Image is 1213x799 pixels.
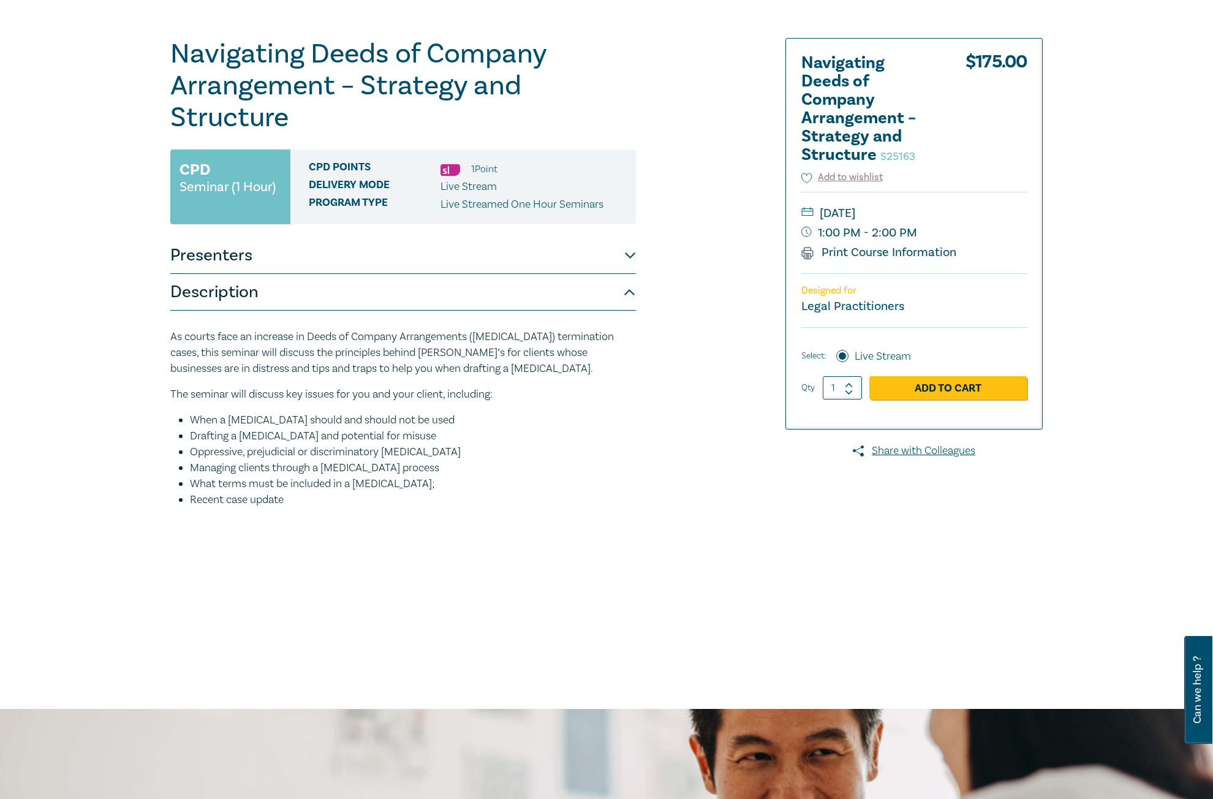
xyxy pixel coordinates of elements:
[880,150,915,164] small: S25163
[309,197,440,213] span: Program type
[170,237,636,274] button: Presenters
[801,203,1027,223] small: [DATE]
[1192,643,1203,737] span: Can we help ?
[170,387,636,403] p: The seminar will discuss key issues for you and your client, including:
[801,244,956,260] a: Print Course Information
[170,274,636,311] button: Description
[190,428,636,444] li: Drafting a [MEDICAL_DATA] and potential for misuse
[823,376,862,399] input: 1
[309,161,440,177] span: CPD Points
[440,164,460,176] img: Substantive Law
[801,223,1027,243] small: 1:00 PM - 2:00 PM
[170,38,636,134] h1: Navigating Deeds of Company Arrangement – Strategy and Structure
[801,349,826,363] span: Select:
[179,159,210,181] h3: CPD
[440,197,603,213] p: Live Streamed One Hour Seminars
[801,54,936,164] h2: Navigating Deeds of Company Arrangement – Strategy and Structure
[801,381,815,395] label: Qty
[801,298,904,314] small: Legal Practitioners
[179,181,276,193] small: Seminar (1 Hour)
[965,54,1027,170] div: $ 175.00
[801,170,883,184] button: Add to wishlist
[801,285,1027,297] p: Designed for
[190,412,636,428] li: When a [MEDICAL_DATA] should and should not be used
[471,161,497,177] li: 1 Point
[190,444,636,460] li: Oppressive, prejudicial or discriminatory [MEDICAL_DATA]
[869,376,1027,399] a: Add to Cart
[190,476,636,492] li: What terms must be included in a [MEDICAL_DATA];
[190,460,636,476] li: Managing clients through a [MEDICAL_DATA] process
[440,180,497,194] span: Live Stream
[190,492,636,508] li: Recent case update
[309,179,440,195] span: Delivery Mode
[785,443,1043,459] a: Share with Colleagues
[855,349,911,365] label: Live Stream
[170,329,636,377] p: As courts face an increase in Deeds of Company Arrangements ([MEDICAL_DATA]) termination cases, t...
